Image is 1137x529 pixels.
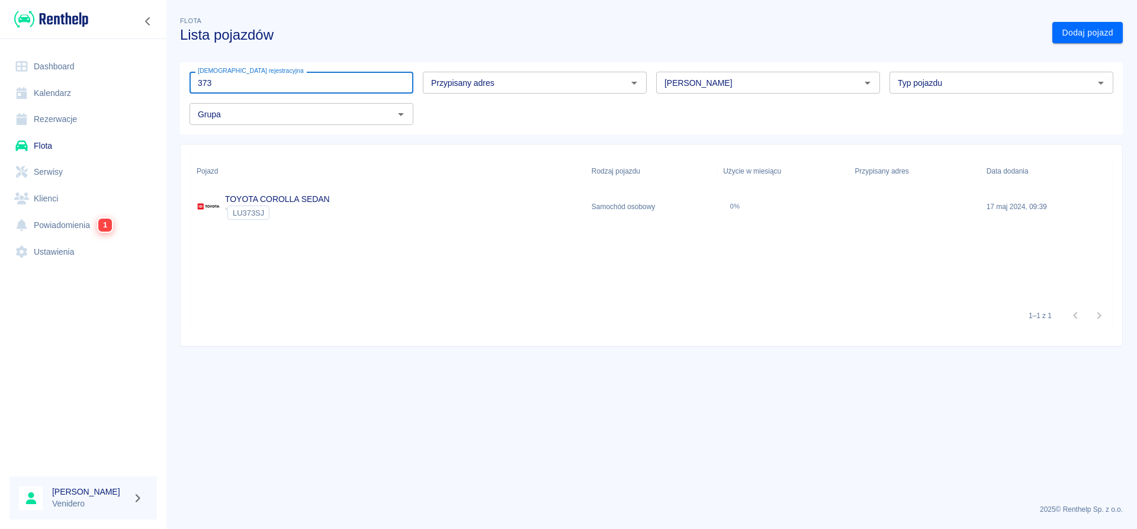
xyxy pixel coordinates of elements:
[9,9,88,29] a: Renthelp logo
[987,155,1029,188] div: Data dodania
[9,159,157,185] a: Serwisy
[228,209,269,217] span: LU373SJ
[626,75,643,91] button: Otwórz
[225,206,330,220] div: `
[191,155,586,188] div: Pojazd
[849,155,980,188] div: Przypisany adres
[717,155,849,188] div: Użycie w miesiącu
[9,239,157,265] a: Ustawienia
[981,155,1112,188] div: Data dodania
[198,66,304,75] label: [DEMOGRAPHIC_DATA] rejestracyjna
[9,106,157,133] a: Rezerwacje
[98,219,112,232] span: 1
[218,163,235,179] button: Sort
[981,188,1112,226] div: 17 maj 2024, 09:39
[1052,22,1123,44] a: Dodaj pojazd
[180,27,1043,43] h3: Lista pojazdów
[1093,75,1109,91] button: Otwórz
[586,188,717,226] div: Samochód osobowy
[855,155,908,188] div: Przypisany adres
[180,504,1123,515] p: 2025 © Renthelp Sp. z o.o.
[180,17,201,24] span: Flota
[859,75,876,91] button: Otwórz
[723,155,781,188] div: Użycie w miesiącu
[9,80,157,107] a: Kalendarz
[393,106,409,123] button: Otwórz
[14,9,88,29] img: Renthelp logo
[9,211,157,239] a: Powiadomienia1
[586,155,717,188] div: Rodzaj pojazdu
[225,194,330,204] a: TOYOTA COROLLA SEDAN
[52,486,128,498] h6: [PERSON_NAME]
[52,498,128,510] p: Venidero
[197,195,220,219] img: Image
[9,133,157,159] a: Flota
[139,14,157,29] button: Zwiń nawigację
[592,155,640,188] div: Rodzaj pojazdu
[197,155,218,188] div: Pojazd
[730,203,740,210] div: 0%
[9,53,157,80] a: Dashboard
[1029,310,1052,321] p: 1–1 z 1
[9,185,157,212] a: Klienci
